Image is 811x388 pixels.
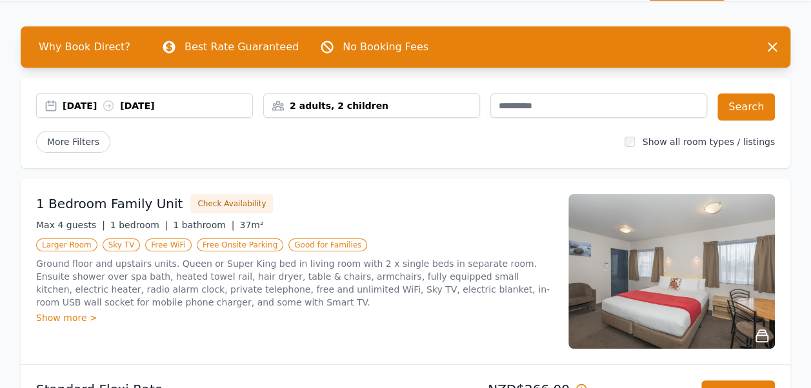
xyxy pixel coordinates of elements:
span: More Filters [36,131,110,153]
button: Search [717,93,775,121]
div: Show more > [36,311,553,324]
span: Free WiFi [145,238,192,251]
span: Free Onsite Parking [197,238,283,251]
span: Sky TV [103,238,141,251]
span: 37m² [239,220,263,230]
div: 2 adults, 2 children [264,99,479,112]
p: No Booking Fees [343,39,428,55]
span: Why Book Direct? [28,34,141,60]
p: Best Rate Guaranteed [185,39,299,55]
span: Max 4 guests | [36,220,105,230]
span: 1 bedroom | [110,220,168,230]
p: Ground floor and upstairs units. Queen or Super King bed in living room with 2 x single beds in s... [36,257,553,309]
span: 1 bathroom | [173,220,234,230]
div: [DATE] [DATE] [63,99,252,112]
h3: 1 Bedroom Family Unit [36,195,183,213]
span: Good for Families [288,238,367,251]
span: Larger Room [36,238,97,251]
label: Show all room types / listings [643,137,775,147]
button: Check Availability [190,194,273,213]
